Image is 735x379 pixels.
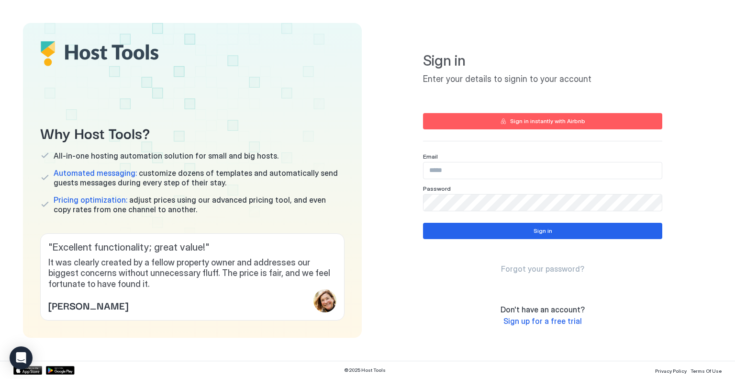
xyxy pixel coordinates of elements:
span: Pricing optimization: [54,195,127,205]
div: Open Intercom Messenger [10,346,33,369]
span: adjust prices using our advanced pricing tool, and even copy rates from one channel to another. [54,195,345,214]
span: Why Host Tools? [40,122,345,143]
span: Privacy Policy [655,368,687,374]
button: Sign in [423,223,662,239]
span: " Excellent functionality; great value! " [48,241,336,253]
span: All-in-one hosting automation solution for small and big hosts. [54,151,278,161]
span: It was clearly created by a fellow property owner and addresses our biggest concerns without unne... [48,257,336,290]
span: [PERSON_NAME] [48,298,128,312]
a: Terms Of Use [690,365,722,375]
button: Sign in instantly with Airbnb [423,113,662,129]
a: Google Play Store [46,366,75,375]
input: Input Field [423,195,662,211]
div: Sign in [534,227,552,235]
span: Enter your details to signin to your account [423,74,662,85]
a: Sign up for a free trial [503,316,582,326]
span: Automated messaging: [54,168,137,178]
span: Email [423,153,438,160]
span: Don't have an account? [501,305,585,314]
span: Sign in [423,52,662,70]
input: Input Field [423,162,662,179]
span: Terms Of Use [690,368,722,374]
span: Forgot your password? [501,264,584,274]
a: Privacy Policy [655,365,687,375]
a: App Store [13,366,42,375]
div: profile [313,289,336,312]
a: Forgot your password? [501,264,584,274]
span: customize dozens of templates and automatically send guests messages during every step of their s... [54,168,345,187]
span: Sign up for a free trial [503,316,582,326]
span: Password [423,185,451,192]
span: © 2025 Host Tools [344,367,386,373]
div: Sign in instantly with Airbnb [510,117,585,126]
